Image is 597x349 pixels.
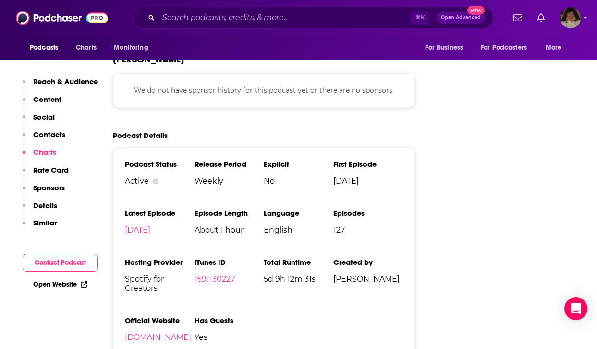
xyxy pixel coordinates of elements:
[23,112,55,130] button: Social
[114,41,148,54] span: Monitoring
[195,274,235,284] a: 1591130227
[546,41,562,54] span: More
[195,160,264,169] h3: Release Period
[418,38,475,57] button: open menu
[33,112,55,122] p: Social
[23,201,57,219] button: Details
[333,160,403,169] h3: First Episode
[33,183,65,192] p: Sponsors
[564,297,587,320] div: Open Intercom Messenger
[425,41,463,54] span: For Business
[33,95,61,104] p: Content
[125,333,191,342] a: [DOMAIN_NAME]
[125,85,403,96] p: We do not have sponsor history for this podcast yet or there are no sponsors.
[333,225,403,235] span: 127
[333,258,403,267] h3: Created by
[437,12,485,24] button: Open AdvancedNew
[158,10,411,25] input: Search podcasts, credits, & more...
[70,38,102,57] a: Charts
[560,7,581,28] span: Logged in as angelport
[411,12,429,24] span: ⌘ K
[481,41,527,54] span: For Podcasters
[195,316,264,325] h3: Has Guests
[125,160,195,169] h3: Podcast Status
[195,225,264,235] span: About 1 hour
[264,209,333,218] h3: Language
[33,201,57,210] p: Details
[333,209,403,218] h3: Episodes
[125,225,150,235] a: [DATE]
[539,38,574,57] button: open menu
[23,165,69,183] button: Rate Card
[441,15,481,20] span: Open Advanced
[195,333,264,342] span: Yes
[125,176,195,186] div: Active
[23,218,57,236] button: Similar
[510,10,526,26] a: Show notifications dropdown
[125,258,195,267] h3: Hosting Provider
[33,148,56,157] p: Charts
[195,209,264,218] h3: Episode Length
[76,41,97,54] span: Charts
[560,7,581,28] img: User Profile
[475,38,541,57] button: open menu
[23,183,65,201] button: Sponsors
[30,41,58,54] span: Podcasts
[195,258,264,267] h3: iTunes ID
[195,176,264,186] span: Weekly
[33,77,98,86] p: Reach & Audience
[264,176,333,186] span: No
[23,95,61,112] button: Content
[264,160,333,169] h3: Explicit
[33,130,65,139] p: Contacts
[264,274,333,284] span: 5d 9h 12m 31s
[33,165,69,174] p: Rate Card
[23,148,56,165] button: Charts
[333,274,403,284] span: [PERSON_NAME]
[33,280,87,288] a: Open Website
[264,258,333,267] h3: Total Runtime
[107,38,160,57] button: open menu
[23,254,98,272] button: Contact Podcast
[333,176,403,186] span: [DATE]
[125,274,195,293] span: Spotify for Creators
[125,316,195,325] h3: Official Website
[23,77,98,95] button: Reach & Audience
[23,130,65,148] button: Contacts
[560,7,581,28] button: Show profile menu
[467,6,485,15] span: New
[16,9,108,27] img: Podchaser - Follow, Share and Rate Podcasts
[125,209,195,218] h3: Latest Episode
[264,225,333,235] span: English
[113,131,168,140] h2: Podcast Details
[132,7,493,29] div: Search podcasts, credits, & more...
[534,10,548,26] a: Show notifications dropdown
[23,38,71,57] button: open menu
[33,218,57,227] p: Similar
